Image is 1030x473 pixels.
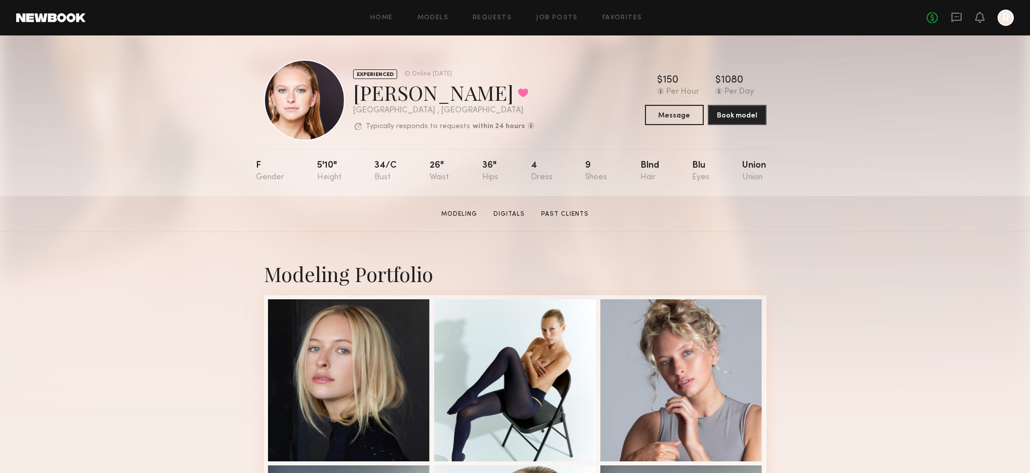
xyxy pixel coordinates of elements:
[602,15,642,21] a: Favorites
[353,106,535,115] div: [GEOGRAPHIC_DATA] , [GEOGRAPHIC_DATA]
[473,123,525,130] b: within 24 hours
[537,210,593,219] a: Past Clients
[742,161,766,182] div: Union
[317,161,341,182] div: 5'10"
[998,10,1014,26] a: R
[663,75,678,86] div: 150
[366,123,470,130] p: Typically responds to requests
[666,88,699,97] div: Per Hour
[724,88,754,97] div: Per Day
[264,260,767,287] div: Modeling Portfolio
[353,69,397,79] div: EXPERIENCED
[721,75,743,86] div: 1080
[473,15,512,21] a: Requests
[482,161,498,182] div: 36"
[353,79,535,106] div: [PERSON_NAME]
[430,161,449,182] div: 26"
[374,161,397,182] div: 34/c
[437,210,481,219] a: Modeling
[692,161,709,182] div: Blu
[417,15,448,21] a: Models
[708,105,767,125] button: Book model
[640,161,659,182] div: Blnd
[645,105,704,125] button: Message
[536,15,578,21] a: Job Posts
[370,15,393,21] a: Home
[412,71,452,77] div: Online [DATE]
[715,75,721,86] div: $
[256,161,284,182] div: F
[531,161,552,182] div: 4
[489,210,529,219] a: Digitals
[585,161,607,182] div: 9
[657,75,663,86] div: $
